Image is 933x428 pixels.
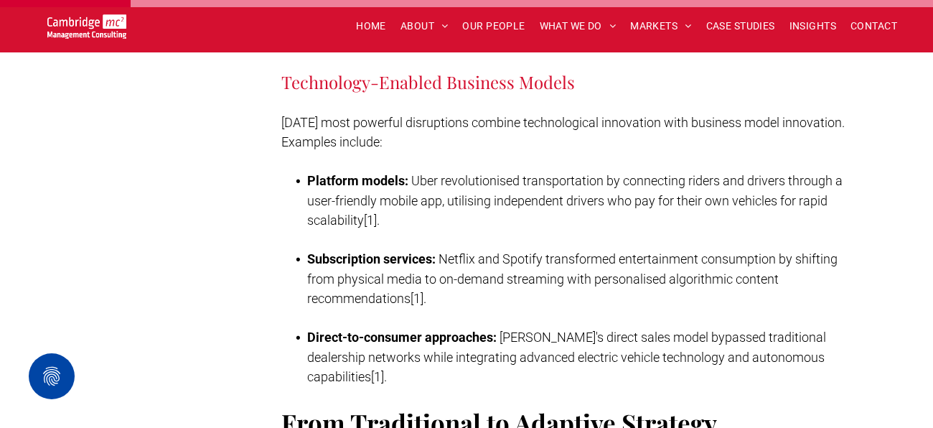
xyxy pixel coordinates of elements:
span: Uber revolutionised transportation by connecting riders and drivers through a user-friendly mobil... [307,173,843,228]
a: CONTACT [843,15,904,37]
strong: Subscription services: [307,251,436,266]
span: [PERSON_NAME]'s direct sales model bypassed traditional dealership networks while integrating adv... [307,330,826,384]
a: ABOUT [393,15,456,37]
a: HOME [349,15,393,37]
a: WHAT WE DO [533,15,624,37]
a: INSIGHTS [782,15,843,37]
span: [DATE] most powerful disruptions combine technological innovation with business model innovation.... [281,115,845,149]
span: Netflix and Spotify transformed entertainment consumption by shifting from physical media to on-d... [307,251,838,306]
span: Technology-Enabled Business Models [281,70,575,93]
strong: Platform models: [307,173,408,188]
a: OUR PEOPLE [455,15,532,37]
strong: Direct-to-consumer approaches: [307,330,497,345]
a: CASE STUDIES [699,15,782,37]
img: Go to Homepage [47,14,126,39]
a: MARKETS [623,15,698,37]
